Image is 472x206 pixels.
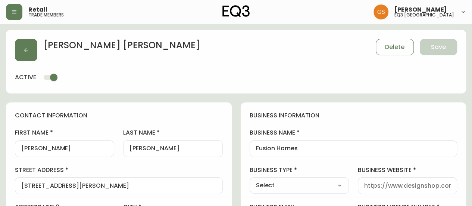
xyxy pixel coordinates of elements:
button: Delete [376,39,414,55]
label: street address [15,166,223,174]
h5: eq3 [GEOGRAPHIC_DATA] [394,13,454,17]
h5: trade members [28,13,64,17]
img: logo [222,5,250,17]
h4: active [15,73,36,82]
label: first name [15,129,114,137]
h2: [PERSON_NAME] [PERSON_NAME] [43,39,200,55]
img: 6b403d9c54a9a0c30f681d41f5fc2571 [373,4,388,19]
h4: contact information [15,111,223,120]
h4: business information [250,111,457,120]
label: business website [358,166,457,174]
label: last name [123,129,222,137]
span: Delete [385,43,404,51]
span: [PERSON_NAME] [394,7,447,13]
label: business name [250,129,457,137]
label: business type [250,166,349,174]
input: https://www.designshop.com [364,182,451,189]
span: Retail [28,7,47,13]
